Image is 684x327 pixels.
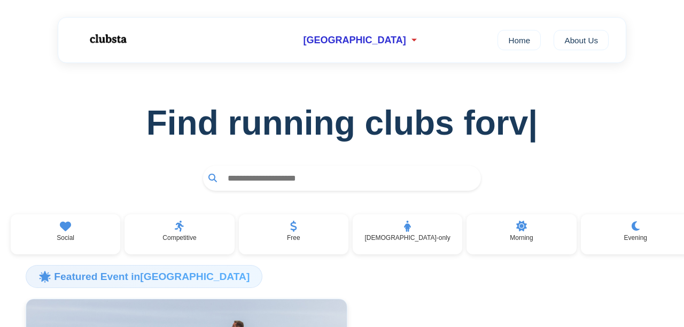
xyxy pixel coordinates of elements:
[303,35,406,46] span: [GEOGRAPHIC_DATA]
[498,30,541,50] a: Home
[57,234,74,242] p: Social
[554,30,609,50] a: About Us
[365,234,450,242] p: [DEMOGRAPHIC_DATA]-only
[17,103,667,143] h1: Find running clubs for
[510,234,533,242] p: Morning
[509,103,538,143] span: v
[162,234,196,242] p: Competitive
[624,234,647,242] p: Evening
[528,104,538,142] span: |
[75,26,139,52] img: Logo
[287,234,300,242] p: Free
[26,265,262,287] h3: 🌟 Featured Event in [GEOGRAPHIC_DATA]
